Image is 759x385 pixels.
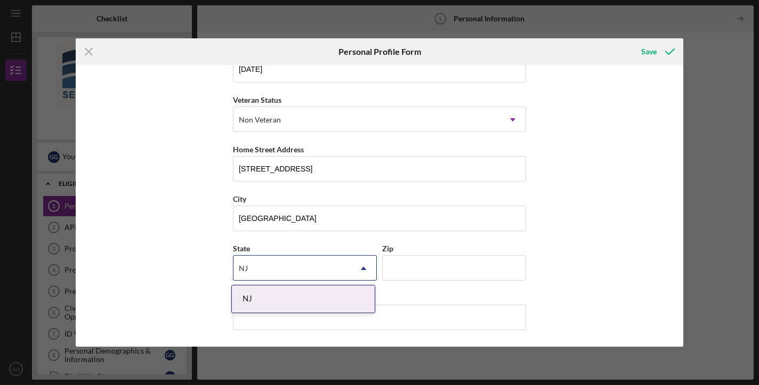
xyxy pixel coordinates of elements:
[232,285,375,313] div: NJ
[631,41,683,62] button: Save
[233,194,246,203] label: City
[382,244,393,253] label: Zip
[641,41,657,62] div: Save
[239,116,281,124] div: Non Veteran
[233,145,304,154] label: Home Street Address
[338,47,421,56] h6: Personal Profile Form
